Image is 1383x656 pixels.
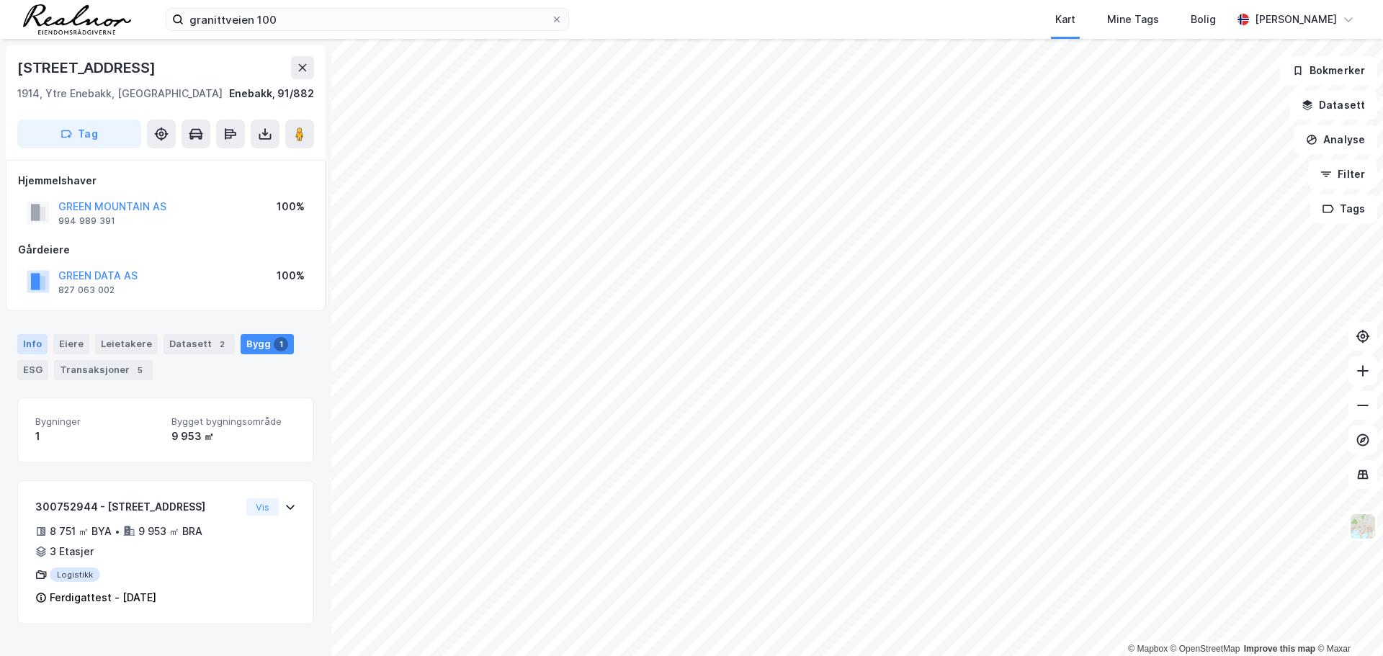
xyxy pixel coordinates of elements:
[164,334,235,354] div: Datasett
[58,284,115,296] div: 827 063 002
[1171,644,1240,654] a: OpenStreetMap
[1349,513,1377,540] img: Z
[35,498,241,516] div: 300752944 - [STREET_ADDRESS]
[1107,11,1159,28] div: Mine Tags
[171,415,296,428] span: Bygget bygningsområde
[277,198,305,215] div: 100%
[50,543,94,560] div: 3 Etasjer
[95,334,158,354] div: Leietakere
[138,523,202,540] div: 9 953 ㎡ BRA
[50,523,112,540] div: 8 751 ㎡ BYA
[215,337,229,351] div: 2
[1244,644,1315,654] a: Improve this map
[1280,56,1377,85] button: Bokmerker
[1255,11,1337,28] div: [PERSON_NAME]
[1310,194,1377,223] button: Tags
[54,360,153,380] div: Transaksjoner
[17,360,48,380] div: ESG
[23,4,131,35] img: realnor-logo.934646d98de889bb5806.png
[229,85,314,102] div: Enebakk, 91/882
[35,415,160,428] span: Bygninger
[17,56,158,79] div: [STREET_ADDRESS]
[184,9,551,30] input: Søk på adresse, matrikkel, gårdeiere, leietakere eller personer
[1289,91,1377,120] button: Datasett
[50,589,156,606] div: Ferdigattest - [DATE]
[241,334,294,354] div: Bygg
[1308,160,1377,189] button: Filter
[17,120,141,148] button: Tag
[18,172,313,189] div: Hjemmelshaver
[1311,587,1383,656] iframe: Chat Widget
[1128,644,1168,654] a: Mapbox
[17,334,48,354] div: Info
[1294,125,1377,154] button: Analyse
[246,498,279,516] button: Vis
[277,267,305,284] div: 100%
[1191,11,1216,28] div: Bolig
[171,428,296,445] div: 9 953 ㎡
[1311,587,1383,656] div: Kontrollprogram for chat
[133,363,147,377] div: 5
[1055,11,1075,28] div: Kart
[18,241,313,259] div: Gårdeiere
[53,334,89,354] div: Eiere
[274,337,288,351] div: 1
[58,215,115,227] div: 994 989 391
[35,428,160,445] div: 1
[17,85,223,102] div: 1914, Ytre Enebakk, [GEOGRAPHIC_DATA]
[115,526,120,537] div: •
